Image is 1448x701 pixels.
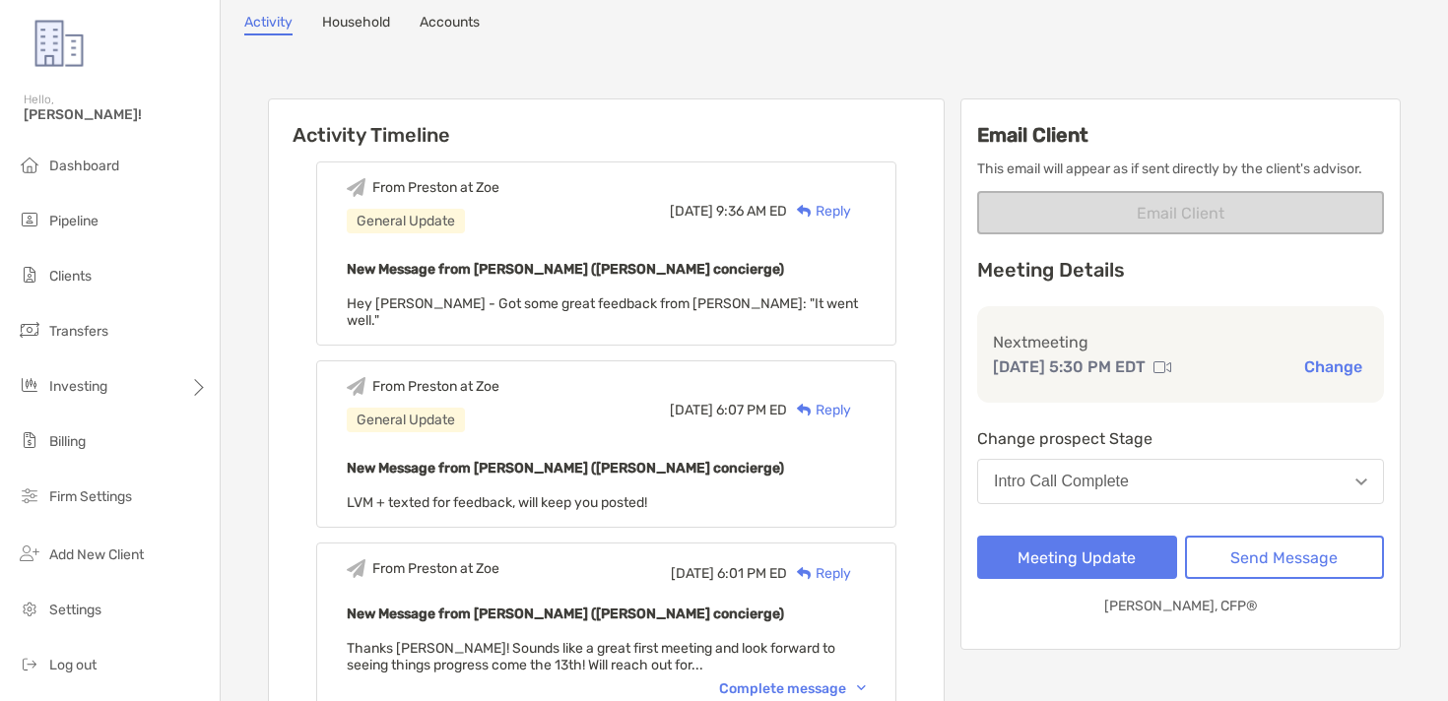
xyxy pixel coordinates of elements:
[49,213,99,229] span: Pipeline
[347,494,647,511] span: LVM + texted for feedback, will keep you posted!
[18,153,41,176] img: dashboard icon
[244,14,293,35] a: Activity
[420,14,480,35] a: Accounts
[322,14,390,35] a: Household
[18,652,41,675] img: logout icon
[49,378,107,395] span: Investing
[347,605,784,622] b: New Message from [PERSON_NAME] ([PERSON_NAME] concierge)
[719,680,866,697] div: Complete message
[716,402,787,418] span: 6:07 PM ED
[977,157,1384,181] p: This email will appear as if sent directly by the client's advisor.
[269,99,944,147] h6: Activity Timeline
[18,263,41,287] img: clients icon
[787,400,851,420] div: Reply
[49,158,119,174] span: Dashboard
[18,483,41,507] img: firm-settings icon
[49,433,86,450] span: Billing
[347,408,465,432] div: General Update
[1153,359,1171,375] img: communication type
[671,565,714,582] span: [DATE]
[977,459,1384,504] button: Intro Call Complete
[977,123,1384,147] h3: Email Client
[18,373,41,397] img: investing icon
[787,201,851,222] div: Reply
[1298,356,1368,377] button: Change
[1104,594,1258,618] p: [PERSON_NAME], CFP®
[347,295,858,329] span: Hey [PERSON_NAME] - Got some great feedback from [PERSON_NAME]: "It went well."
[347,460,784,477] b: New Message from [PERSON_NAME] ([PERSON_NAME] concierge)
[977,536,1177,579] button: Meeting Update
[857,685,866,691] img: Chevron icon
[18,428,41,452] img: billing icon
[372,378,499,395] div: From Preston at Zoe
[797,567,812,580] img: Reply icon
[1355,478,1367,485] img: Open dropdown arrow
[977,258,1384,283] p: Meeting Details
[347,559,365,578] img: Event icon
[24,8,95,79] img: Zoe Logo
[18,208,41,231] img: pipeline icon
[18,318,41,342] img: transfers icon
[18,597,41,620] img: settings icon
[372,179,499,196] div: From Preston at Zoe
[49,268,92,285] span: Clients
[797,205,812,218] img: Reply icon
[347,640,835,673] span: Thanks [PERSON_NAME]! Sounds like a great first meeting and look forward to seeing things progres...
[977,426,1384,451] p: Change prospect Stage
[994,473,1129,490] div: Intro Call Complete
[18,542,41,565] img: add_new_client icon
[347,178,365,197] img: Event icon
[347,377,365,396] img: Event icon
[347,209,465,233] div: General Update
[49,546,144,563] span: Add New Client
[797,404,812,416] img: Reply icon
[372,560,499,577] div: From Preston at Zoe
[49,488,132,505] span: Firm Settings
[670,402,713,418] span: [DATE]
[1185,536,1385,579] button: Send Message
[787,563,851,584] div: Reply
[347,261,784,278] b: New Message from [PERSON_NAME] ([PERSON_NAME] concierge)
[24,106,208,123] span: [PERSON_NAME]!
[670,203,713,220] span: [DATE]
[716,203,787,220] span: 9:36 AM ED
[49,602,101,618] span: Settings
[717,565,787,582] span: 6:01 PM ED
[49,657,97,673] span: Log out
[993,354,1146,379] p: [DATE] 5:30 PM EDT
[993,330,1368,354] p: Next meeting
[49,323,108,340] span: Transfers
